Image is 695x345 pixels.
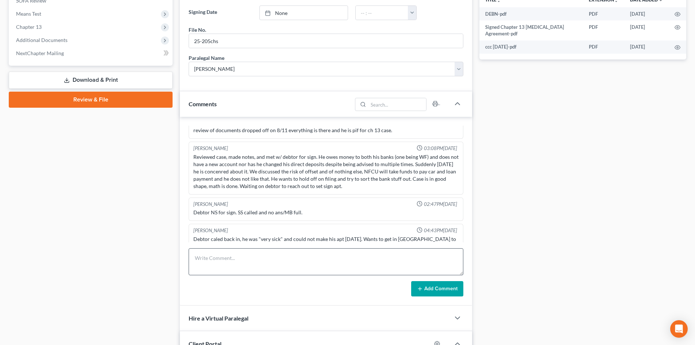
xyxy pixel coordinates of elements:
[16,50,64,56] span: NextChapter Mailing
[189,54,224,62] div: Paralegal Name
[193,153,459,190] div: Reviewed case, made notes, and met w/ debtor for sign. He owes money to both his banks (one being...
[193,209,459,216] div: Debtor NS for sign. SS called and no ans/MB full.
[670,320,688,338] div: Open Intercom Messenger
[260,6,348,20] a: None
[193,127,459,134] div: review of documents dropped off on 8/11 everything is there and he is pif for ch 13 case.
[193,145,228,152] div: [PERSON_NAME]
[479,41,583,54] td: ccc [DATE]-pdf
[583,7,624,20] td: PDF
[624,7,669,20] td: [DATE]
[583,20,624,41] td: PDF
[9,72,173,89] a: Download & Print
[356,6,408,20] input: -- : --
[424,201,457,208] span: 02:47PM[DATE]
[624,41,669,54] td: [DATE]
[189,34,463,48] input: --
[624,20,669,41] td: [DATE]
[368,98,426,111] input: Search...
[479,20,583,41] td: Signed Chapter 13 [MEDICAL_DATA] Agreement-pdf
[189,315,248,322] span: Hire a Virtual Paralegal
[16,37,67,43] span: Additional Documents
[9,92,173,108] a: Review & File
[189,100,217,107] span: Comments
[189,26,206,34] div: File No.
[185,5,255,20] label: Signing Date
[16,24,42,30] span: Chapter 13
[193,201,228,208] div: [PERSON_NAME]
[424,227,457,234] span: 04:43PM[DATE]
[479,7,583,20] td: DEBN-pdf
[10,47,173,60] a: NextChapter Mailing
[583,41,624,54] td: PDF
[193,227,228,234] div: [PERSON_NAME]
[411,281,463,296] button: Add Comment
[424,145,457,152] span: 03:08PM[DATE]
[16,11,41,17] span: Means Test
[193,235,459,257] div: Debtor caled back in, he was "very sick" and could not make his apt [DATE]. Wants to get in [GEOG...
